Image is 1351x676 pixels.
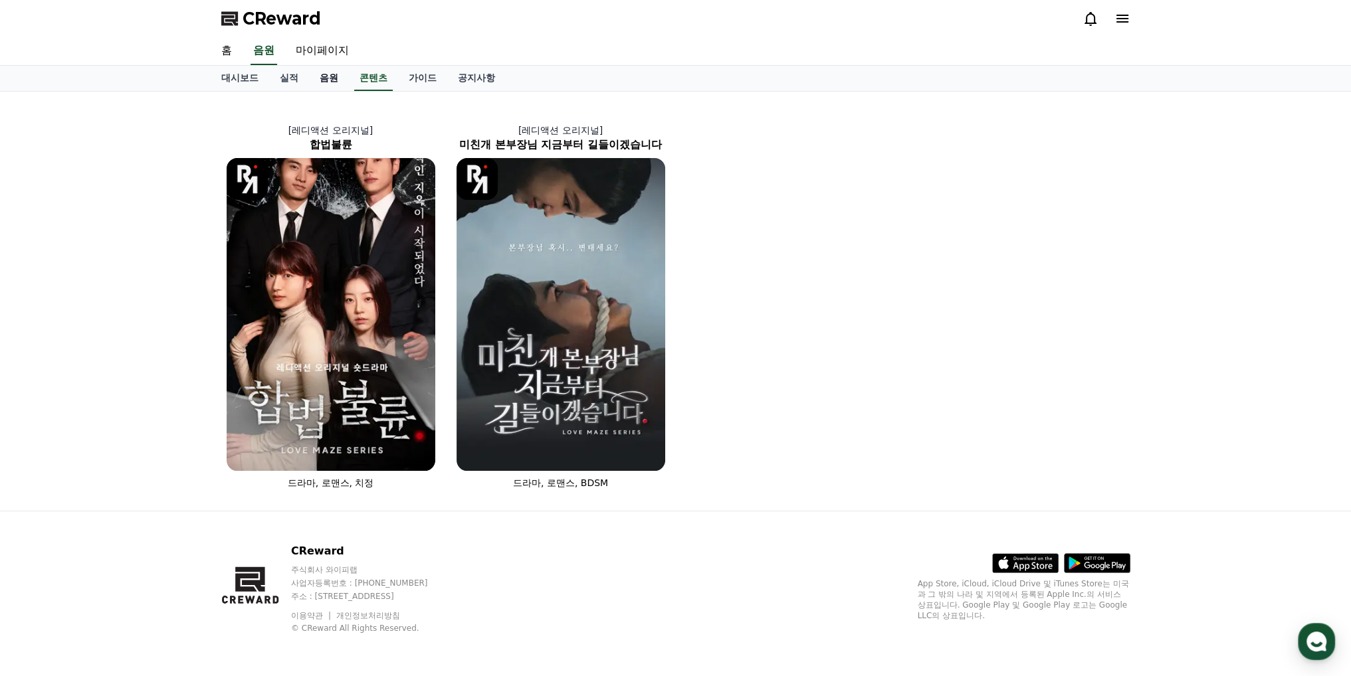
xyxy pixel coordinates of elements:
[354,66,393,91] a: 콘텐츠
[243,8,321,29] span: CReward
[446,113,676,500] a: [레디액션 오리지널] 미친개 본부장님 지금부터 길들이겠습니다 미친개 본부장님 지금부터 길들이겠습니다 [object Object] Logo 드라마, 로맨스, BDSM
[309,66,349,91] a: 음원
[447,66,506,91] a: 공지사항
[227,158,268,200] img: [object Object] Logo
[216,113,446,500] a: [레디액션 오리지널] 합법불륜 합법불륜 [object Object] Logo 드라마, 로맨스, 치정
[251,37,277,65] a: 음원
[122,442,138,452] span: 대화
[336,611,400,620] a: 개인정보처리방침
[291,611,333,620] a: 이용약관
[171,421,255,454] a: 설정
[88,421,171,454] a: 대화
[269,66,309,91] a: 실적
[288,477,374,488] span: 드라마, 로맨스, 치정
[291,591,453,602] p: 주소 : [STREET_ADDRESS]
[918,578,1130,621] p: App Store, iCloud, iCloud Drive 및 iTunes Store는 미국과 그 밖의 나라 및 지역에서 등록된 Apple Inc.의 서비스 상표입니다. Goo...
[221,8,321,29] a: CReward
[205,441,221,452] span: 설정
[291,578,453,588] p: 사업자등록번호 : [PHONE_NUMBER]
[227,158,435,471] img: 합법불륜
[291,623,453,634] p: © CReward All Rights Reserved.
[513,477,608,488] span: 드라마, 로맨스, BDSM
[211,66,269,91] a: 대시보드
[457,158,665,471] img: 미친개 본부장님 지금부터 길들이겠습니다
[457,158,498,200] img: [object Object] Logo
[216,137,446,153] h2: 합법불륜
[211,37,243,65] a: 홈
[4,421,88,454] a: 홈
[216,124,446,137] p: [레디액션 오리지널]
[291,543,453,559] p: CReward
[291,564,453,575] p: 주식회사 와이피랩
[446,137,676,153] h2: 미친개 본부장님 지금부터 길들이겠습니다
[398,66,447,91] a: 가이드
[42,441,50,452] span: 홈
[285,37,360,65] a: 마이페이지
[446,124,676,137] p: [레디액션 오리지널]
